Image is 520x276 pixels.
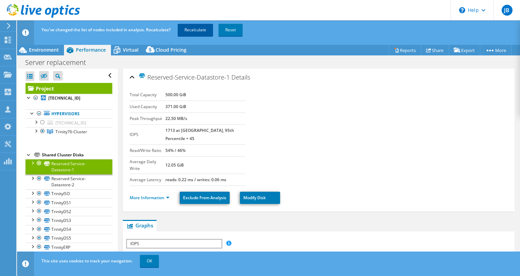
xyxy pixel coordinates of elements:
label: IOPS [130,131,166,138]
a: TrinityDS3 [26,216,112,225]
svg: \n [459,7,465,13]
span: Graphs [126,222,153,229]
label: Average Latency [130,176,166,183]
a: OK [140,255,159,267]
span: [TECHNICAL_ID] [55,120,86,126]
a: TrinityDS1 [26,198,112,207]
span: Trinity76-Cluster [55,129,87,135]
a: [TECHNICAL_ID] [26,94,112,103]
b: [TECHNICAL_ID] [48,95,80,101]
a: Reports [389,45,421,55]
label: Used Capacity [130,103,166,110]
label: Peak Throughput [130,115,166,122]
a: Share [421,45,449,55]
label: Total Capacity [130,91,166,98]
a: Reserved-Service-Datastore-2 [26,174,112,189]
label: Read/Write Ratio [130,147,166,154]
a: TrinityDS5 [26,234,112,243]
b: 12.05 GiB [165,162,184,168]
span: Performance [76,47,106,53]
h1: Server replacement [22,59,97,66]
span: Virtual [123,47,139,53]
span: You've changed the list of nodes included in analysis. Recalculate? [42,27,170,33]
span: Environment [29,47,59,53]
span: This site uses cookies to track your navigation. [42,258,133,264]
a: Project [26,83,112,94]
span: Reserved-Service-Datastore-1 [139,73,230,81]
a: Reset [218,24,243,36]
b: 371.00 GiB [165,104,186,109]
b: 500.00 GiB [165,92,186,98]
span: Cloud Pricing [156,47,186,53]
b: 1713 at [GEOGRAPHIC_DATA], 95th Percentile = 45 [165,127,234,141]
b: 22.50 MB/s [165,116,187,121]
a: More Information [130,195,169,201]
a: TrinityDS4 [26,225,112,234]
a: Reserved-Service-Datastore-1 [26,159,112,174]
a: Modify Disk [240,192,280,204]
a: Trinity76-Cluster [26,127,112,136]
label: Average Daily Write [130,158,166,172]
span: Details [231,73,250,81]
a: More [480,45,511,55]
a: Exclude From Analysis [180,192,230,204]
span: JB [502,5,513,16]
b: 54% / 46% [165,148,185,153]
a: TrinityISO [26,189,112,198]
b: reads: 0.22 ms / writes: 0.06 ms [165,177,226,183]
a: TrinityERP [26,243,112,252]
a: TrinityDS2 [26,207,112,216]
span: IOPS [127,240,221,248]
a: Hypervisors [26,109,112,118]
a: Recalculate [178,24,213,36]
div: Shared Cluster Disks [42,151,112,159]
a: Export [449,45,480,55]
a: [TECHNICAL_ID] [26,118,112,127]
